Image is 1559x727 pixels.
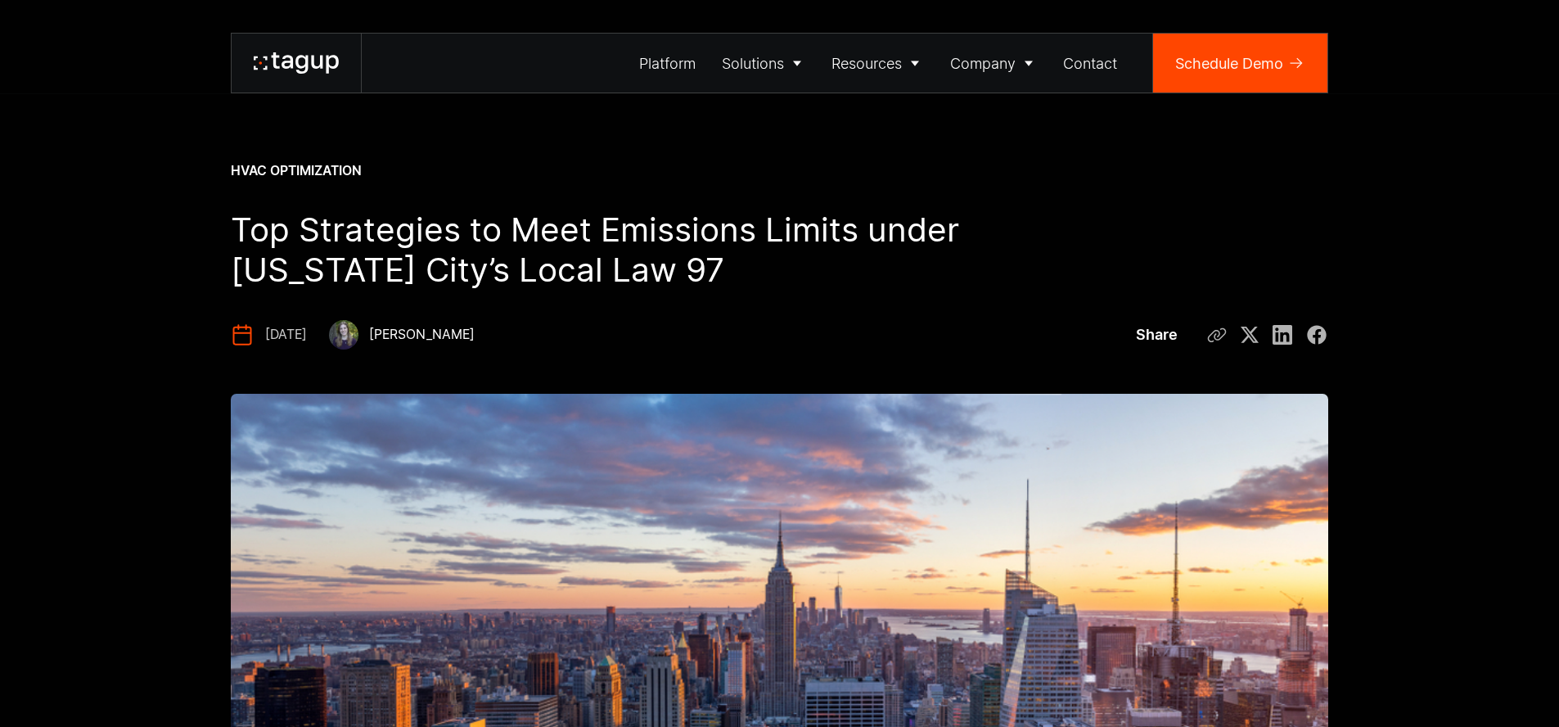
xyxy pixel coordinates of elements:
[627,34,710,93] a: Platform
[1175,52,1283,75] div: Schedule Demo
[1063,52,1117,75] div: Contact
[722,52,784,75] div: Solutions
[1051,34,1131,93] a: Contact
[937,34,1051,93] a: Company
[819,34,938,93] a: Resources
[231,210,962,291] h1: Top Strategies to Meet Emissions Limits under [US_STATE] City’s Local Law 97
[1136,323,1178,345] div: Share
[831,52,902,75] div: Resources
[639,52,696,75] div: Platform
[709,34,819,93] a: Solutions
[329,320,358,350] img: Nicole Laskowski
[265,326,307,344] div: [DATE]
[231,162,362,180] div: HVAC Optimization
[1153,34,1327,93] a: Schedule Demo
[950,52,1016,75] div: Company
[369,326,475,344] div: [PERSON_NAME]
